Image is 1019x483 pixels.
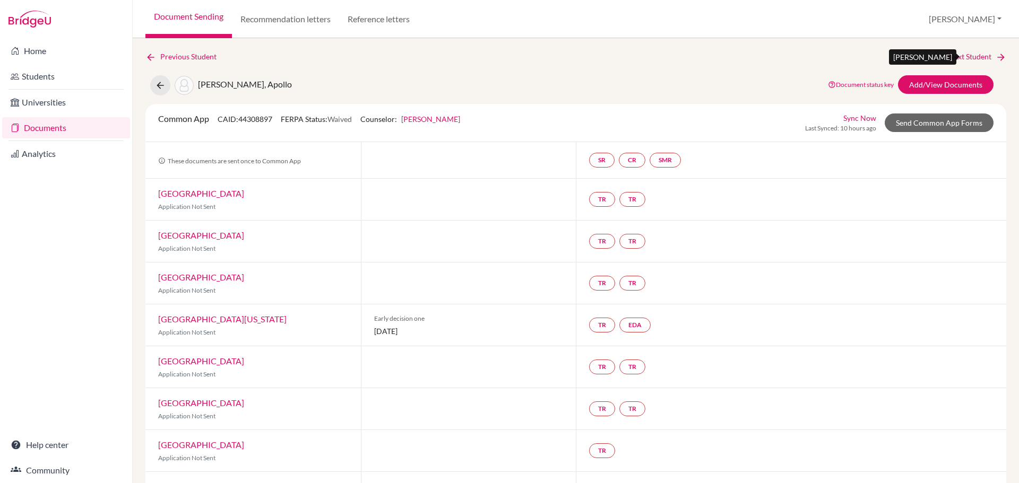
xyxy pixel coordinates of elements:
a: Document status key [828,81,894,89]
span: Application Not Sent [158,328,215,336]
a: Analytics [2,143,130,164]
a: Universities [2,92,130,113]
a: SMR [650,153,681,168]
a: Documents [2,117,130,138]
a: [GEOGRAPHIC_DATA] [158,398,244,408]
span: Common App [158,113,209,124]
a: TR [589,318,615,332]
span: [DATE] [374,326,564,337]
a: [GEOGRAPHIC_DATA] [158,230,244,240]
span: FERPA Status: [281,115,352,124]
a: Community [2,460,130,481]
a: SR [589,153,615,168]
a: [GEOGRAPHIC_DATA][US_STATE] [158,314,287,324]
span: Application Not Sent [158,370,215,378]
span: Application Not Sent [158,244,215,252]
div: [PERSON_NAME] [889,49,956,65]
span: These documents are sent once to Common App [158,157,301,165]
span: Early decision one [374,314,564,323]
a: Sync Now [843,112,876,124]
span: Application Not Sent [158,412,215,420]
span: CAID: 44308897 [218,115,272,124]
a: [GEOGRAPHIC_DATA] [158,272,244,282]
a: EDA [619,318,651,332]
a: [GEOGRAPHIC_DATA] [158,356,244,366]
a: Add/View Documents [898,75,994,94]
a: Help center [2,434,130,455]
button: [PERSON_NAME] [924,9,1006,29]
span: Application Not Sent [158,203,215,210]
a: TR [619,276,645,291]
a: TR [589,443,615,458]
a: Next Student [948,51,1006,63]
img: Bridge-U [8,11,51,28]
a: [GEOGRAPHIC_DATA] [158,188,244,198]
span: Waived [327,115,352,124]
a: TR [589,401,615,416]
span: Application Not Sent [158,454,215,462]
a: [GEOGRAPHIC_DATA] [158,440,244,450]
a: Home [2,40,130,62]
a: TR [589,359,615,374]
span: Counselor: [360,115,460,124]
a: [PERSON_NAME] [401,115,460,124]
a: CR [619,153,645,168]
a: TR [619,234,645,249]
a: TR [619,401,645,416]
a: TR [589,276,615,291]
span: Application Not Sent [158,286,215,294]
a: Students [2,66,130,87]
a: TR [619,359,645,374]
a: TR [589,234,615,249]
span: [PERSON_NAME], Apollo [198,79,292,89]
span: Last Synced: 10 hours ago [805,124,876,133]
a: TR [619,192,645,207]
a: Send Common App Forms [885,113,994,132]
a: Previous Student [145,51,225,63]
a: TR [589,192,615,207]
